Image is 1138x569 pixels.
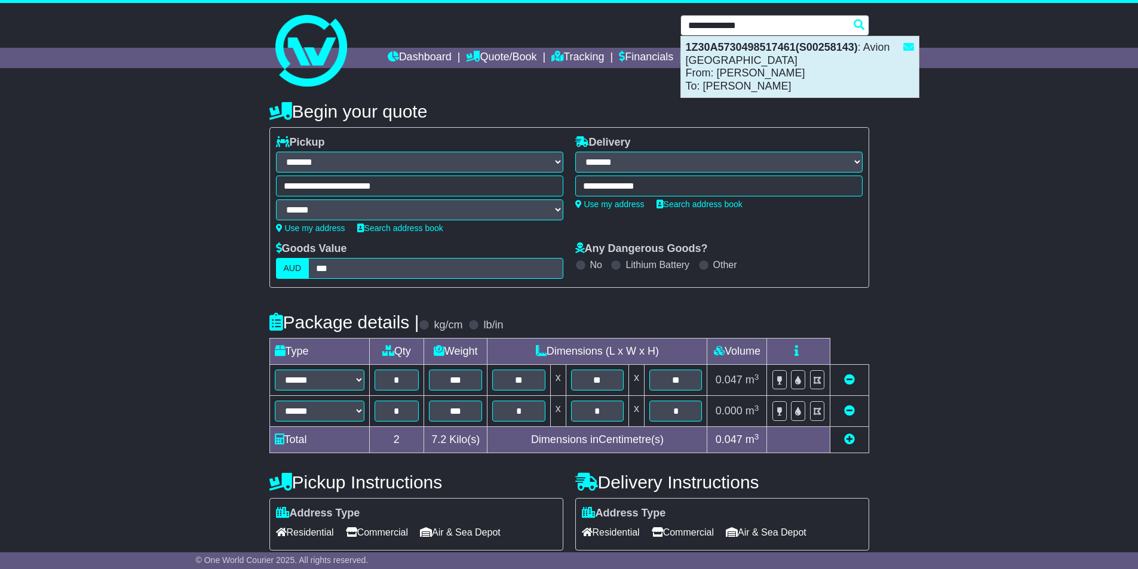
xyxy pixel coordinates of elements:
td: Qty [369,339,424,365]
a: Search address book [357,223,443,233]
a: Search address book [657,199,743,209]
td: x [550,396,566,427]
a: Use my address [575,199,645,209]
a: Remove this item [844,374,855,386]
label: AUD [276,258,309,279]
a: Remove this item [844,405,855,417]
label: Goods Value [276,242,347,256]
a: Quote/Book [466,48,536,68]
span: 0.047 [716,433,743,445]
a: Add new item [844,433,855,445]
td: 2 [369,427,424,453]
td: Dimensions in Centimetre(s) [487,427,707,453]
label: Pickup [276,136,325,149]
sup: 3 [754,373,759,382]
td: Dimensions (L x W x H) [487,339,707,365]
h4: Pickup Instructions [269,472,563,492]
span: © One World Courier 2025. All rights reserved. [196,555,369,565]
td: Kilo(s) [424,427,487,453]
span: 0.000 [716,405,743,417]
span: Commercial [652,523,714,542]
td: x [629,365,645,396]
span: Commercial [346,523,408,542]
td: Type [269,339,369,365]
strong: 1Z30A5730498517461(S00258143) [686,41,858,53]
td: Weight [424,339,487,365]
label: Address Type [276,507,360,520]
span: 7.2 [431,433,446,445]
span: m [746,374,759,386]
h4: Package details | [269,312,419,332]
sup: 3 [754,432,759,441]
a: Dashboard [388,48,452,68]
td: x [550,365,566,396]
label: lb/in [483,319,503,332]
td: Volume [707,339,767,365]
a: Financials [619,48,673,68]
a: Use my address [276,223,345,233]
label: No [590,259,602,270]
span: Residential [276,523,334,542]
h4: Begin your quote [269,102,869,121]
label: Lithium Battery [625,259,689,270]
sup: 3 [754,404,759,413]
label: Delivery [575,136,631,149]
span: Air & Sea Depot [726,523,806,542]
a: Tracking [551,48,604,68]
span: Residential [582,523,640,542]
span: 0.047 [716,374,743,386]
span: m [746,405,759,417]
div: : Avion [GEOGRAPHIC_DATA] From: [PERSON_NAME] To: [PERSON_NAME] [681,36,919,97]
td: x [629,396,645,427]
label: Address Type [582,507,666,520]
label: kg/cm [434,319,462,332]
h4: Delivery Instructions [575,472,869,492]
td: Total [269,427,369,453]
span: m [746,433,759,445]
span: Air & Sea Depot [420,523,501,542]
label: Any Dangerous Goods? [575,242,708,256]
label: Other [713,259,737,270]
